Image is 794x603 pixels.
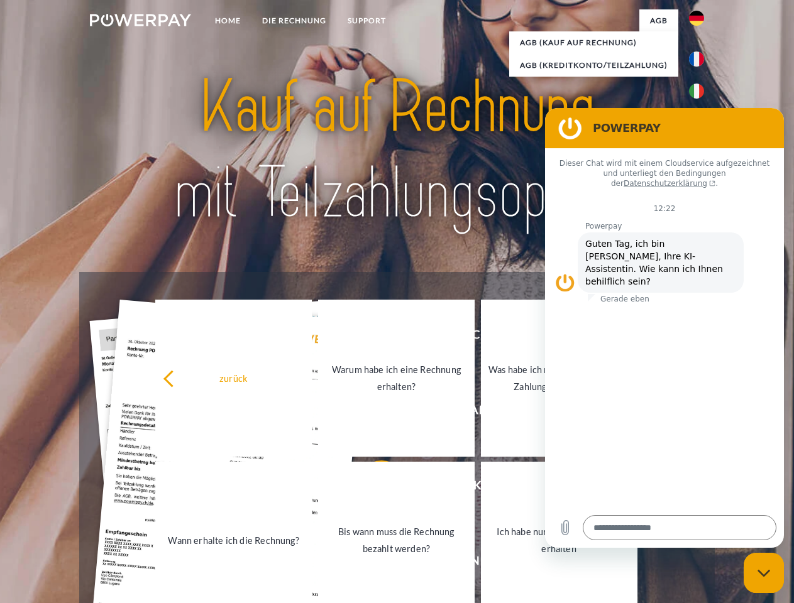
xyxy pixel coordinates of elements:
[744,553,784,593] iframe: Schaltfläche zum Öffnen des Messaging-Fensters; Konversation läuft
[689,84,704,99] img: it
[163,531,304,548] div: Wann erhalte ich die Rechnung?
[639,9,678,32] a: agb
[689,52,704,67] img: fr
[326,361,467,395] div: Warum habe ich eine Rechnung erhalten?
[204,9,251,32] a: Home
[120,60,674,241] img: title-powerpay_de.svg
[163,369,304,386] div: zurück
[326,523,467,557] div: Bis wann muss die Rechnung bezahlt werden?
[90,14,191,26] img: logo-powerpay-white.svg
[689,11,704,26] img: de
[488,523,630,557] div: Ich habe nur eine Teillieferung erhalten
[337,9,397,32] a: SUPPORT
[509,54,678,77] a: AGB (Kreditkonto/Teilzahlung)
[481,300,637,457] a: Was habe ich noch offen, ist meine Zahlung eingegangen?
[251,9,337,32] a: DIE RECHNUNG
[509,31,678,54] a: AGB (Kauf auf Rechnung)
[545,108,784,548] iframe: Messaging-Fenster
[488,361,630,395] div: Was habe ich noch offen, ist meine Zahlung eingegangen?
